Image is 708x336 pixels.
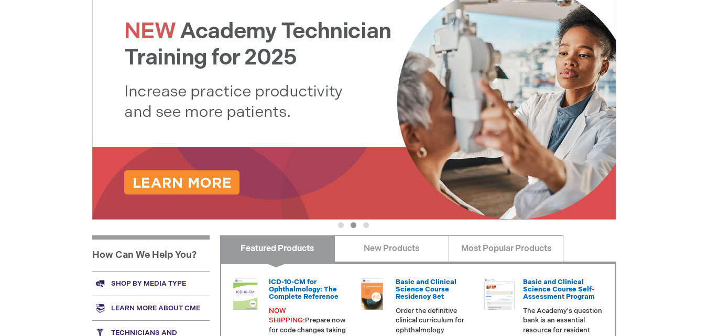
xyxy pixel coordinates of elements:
[523,278,595,301] a: Basic and Clinical Science Course Self-Assessment Program
[92,296,210,320] a: Learn more about CME
[230,278,261,310] img: 0120008u_42.png
[92,235,210,271] h1: How Can We Help You?
[92,271,210,296] a: Shop by media type
[351,222,356,228] button: 2 of 3
[484,278,515,310] img: bcscself_20.jpg
[356,278,388,310] img: 02850963u_47.png
[338,222,344,228] button: 1 of 3
[334,235,449,262] a: New Products
[449,235,563,262] a: Most Popular Products
[220,235,335,262] a: Featured Products
[269,307,305,325] font: NOW SHIPPING:
[363,222,369,228] button: 3 of 3
[269,278,339,301] a: ICD-10-CM for Ophthalmology: The Complete Reference
[396,278,456,301] a: Basic and Clinical Science Course Residency Set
